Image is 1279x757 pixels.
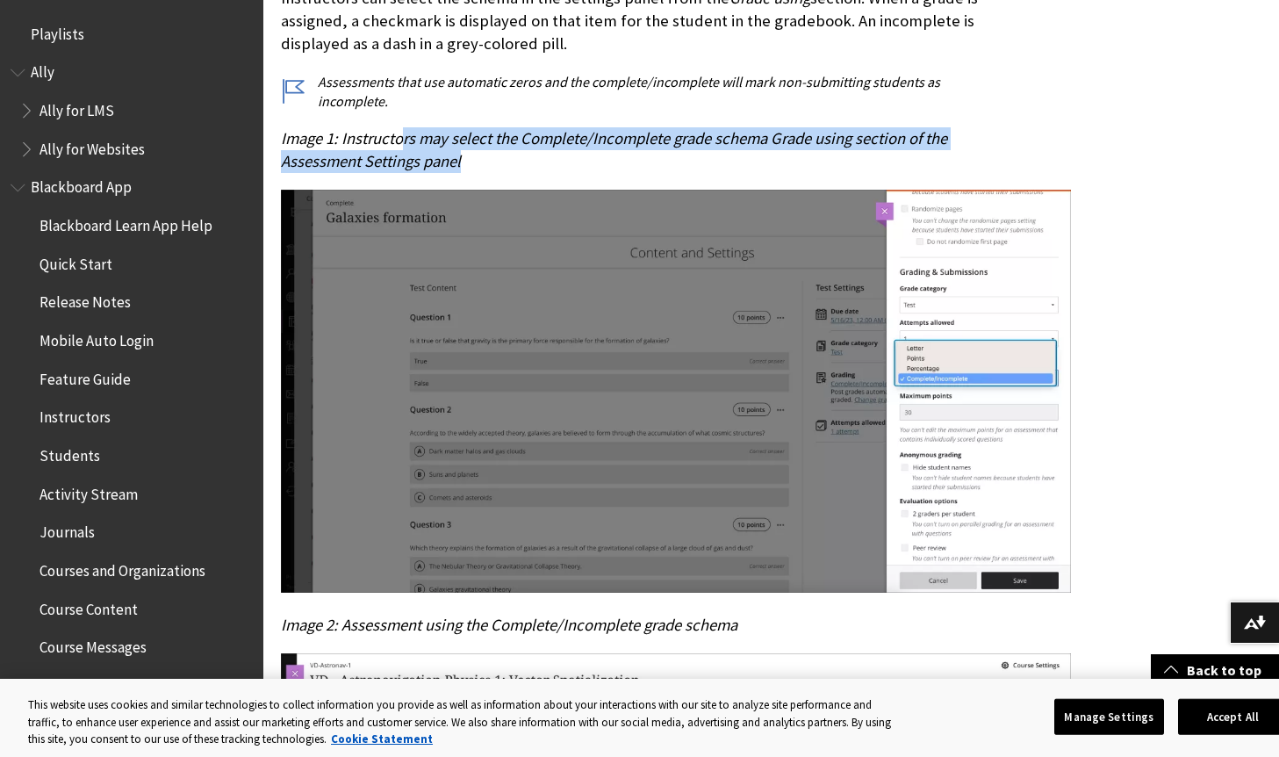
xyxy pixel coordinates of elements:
[40,518,95,542] span: Journals
[281,615,737,635] span: Image 2: Assessment using the Complete/Incomplete grade schema
[40,249,112,273] span: Quick Start
[28,696,895,748] div: This website uses cookies and similar technologies to collect information you provide as well as ...
[40,403,111,427] span: Instructors
[40,364,131,388] span: Feature Guide
[281,128,947,171] span: Image 1: Instructors may select the Complete/Incomplete grade schema Grade using section of the A...
[331,732,433,746] a: More information about your privacy, opens in a new tab
[40,96,114,119] span: Ally for LMS
[31,19,84,43] span: Playlists
[40,441,100,465] span: Students
[40,288,131,312] span: Release Notes
[31,173,132,197] span: Blackboard App
[281,72,1002,112] p: Assessments that use automatic zeros and the complete/incomplete will mark non-submitting student...
[40,556,205,580] span: Courses and Organizations
[40,211,212,234] span: Blackboard Learn App Help
[40,479,138,503] span: Activity Stream
[1151,654,1279,687] a: Back to top
[31,58,54,82] span: Ally
[40,134,145,158] span: Ally for Websites
[281,190,1071,593] img: Instructors may select the Complete/Incomplete grade schema Grade using section of the Assessment...
[1054,698,1164,735] button: Manage Settings
[11,19,253,49] nav: Book outline for Playlists
[40,671,136,695] span: Offline Content
[11,58,253,164] nav: Book outline for Anthology Ally Help
[40,595,138,618] span: Course Content
[40,633,147,657] span: Course Messages
[40,326,154,350] span: Mobile Auto Login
